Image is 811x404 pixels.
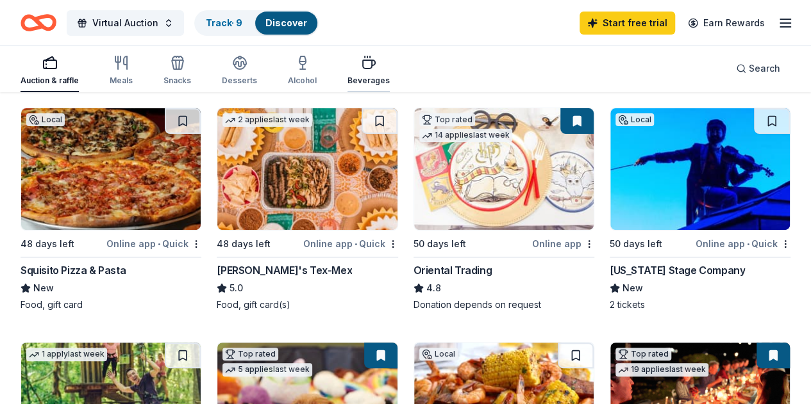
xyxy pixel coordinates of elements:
[194,10,319,36] button: Track· 9Discover
[206,17,242,28] a: Track· 9
[414,236,466,252] div: 50 days left
[21,50,79,92] button: Auction & raffle
[414,263,492,278] div: Oriental Trading
[610,298,790,311] div: 2 tickets
[21,108,201,311] a: Image for Squisito Pizza & PastaLocal48 days leftOnline app•QuickSquisito Pizza & PastaNewFood, g...
[21,263,126,278] div: Squisito Pizza & Pasta
[21,8,56,38] a: Home
[610,108,790,230] img: Image for Virginia Stage Company
[92,15,158,31] span: Virtual Auction
[26,348,107,361] div: 1 apply last week
[222,348,278,360] div: Top rated
[347,76,390,86] div: Beverages
[532,236,594,252] div: Online app
[222,113,312,127] div: 2 applies last week
[419,113,475,126] div: Top rated
[230,280,243,296] span: 5.0
[163,50,191,92] button: Snacks
[623,280,643,296] span: New
[615,348,671,360] div: Top rated
[265,17,307,28] a: Discover
[726,56,790,81] button: Search
[580,12,675,35] a: Start free trial
[21,76,79,86] div: Auction & raffle
[610,108,790,311] a: Image for Virginia Stage CompanyLocal50 days leftOnline app•Quick[US_STATE] Stage CompanyNew2 tic...
[26,113,65,126] div: Local
[696,236,790,252] div: Online app Quick
[106,236,201,252] div: Online app Quick
[680,12,773,35] a: Earn Rewards
[217,298,397,311] div: Food, gift card(s)
[163,76,191,86] div: Snacks
[615,363,708,376] div: 19 applies last week
[347,50,390,92] button: Beverages
[222,363,312,376] div: 5 applies last week
[217,263,352,278] div: [PERSON_NAME]'s Tex-Mex
[355,239,357,249] span: •
[222,76,257,86] div: Desserts
[217,236,271,252] div: 48 days left
[610,236,662,252] div: 50 days left
[610,263,745,278] div: [US_STATE] Stage Company
[615,113,654,126] div: Local
[747,239,749,249] span: •
[21,108,201,230] img: Image for Squisito Pizza & Pasta
[158,239,160,249] span: •
[21,298,201,311] div: Food, gift card
[110,76,133,86] div: Meals
[67,10,184,36] button: Virtual Auction
[414,298,594,311] div: Donation depends on request
[414,108,594,230] img: Image for Oriental Trading
[33,280,54,296] span: New
[288,50,317,92] button: Alcohol
[217,108,397,311] a: Image for Chuy's Tex-Mex2 applieslast week48 days leftOnline app•Quick[PERSON_NAME]'s Tex-Mex5.0F...
[414,108,594,311] a: Image for Oriental TradingTop rated14 applieslast week50 days leftOnline appOriental Trading4.8Do...
[303,236,398,252] div: Online app Quick
[749,61,780,76] span: Search
[21,236,74,252] div: 48 days left
[426,280,441,296] span: 4.8
[419,129,512,142] div: 14 applies last week
[110,50,133,92] button: Meals
[217,108,397,230] img: Image for Chuy's Tex-Mex
[222,50,257,92] button: Desserts
[288,76,317,86] div: Alcohol
[419,348,458,360] div: Local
